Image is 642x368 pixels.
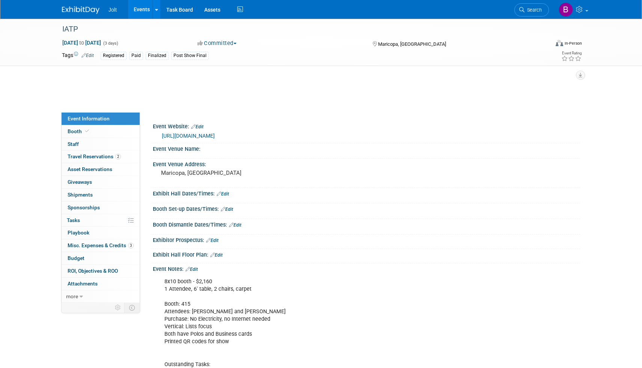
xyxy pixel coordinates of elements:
span: [DATE] [DATE] [62,39,101,46]
img: ExhibitDay [62,6,99,14]
div: Event Rating [561,51,582,55]
a: Edit [206,238,219,243]
div: Booth Dismantle Dates/Times: [153,219,580,229]
a: Staff [62,138,140,150]
div: Finalized [146,52,169,60]
span: Booth [68,128,90,134]
img: Brooke Valderrama [559,3,573,17]
span: Asset Reservations [68,166,112,172]
div: Event Venue Name: [153,143,580,153]
div: Paid [129,52,143,60]
span: Misc. Expenses & Credits [68,242,134,248]
a: Edit [221,207,233,212]
span: Event Information [68,116,110,122]
span: Search [524,7,542,13]
a: Tasks [62,214,140,227]
span: (3 days) [102,41,118,46]
a: Attachments [62,278,140,290]
span: Playbook [68,230,89,236]
a: Budget [62,252,140,264]
div: Event Website: [153,121,580,131]
span: Maricopa, [GEOGRAPHIC_DATA] [378,41,446,47]
span: more [66,293,78,299]
div: Booth Set-up Dates/Times: [153,203,580,213]
span: Staff [68,141,79,147]
a: Misc. Expenses & Credits3 [62,239,140,252]
a: [URL][DOMAIN_NAME] [162,133,215,139]
a: Sponsorships [62,201,140,214]
span: Sponsorships [68,204,100,210]
img: Format-Inperson.png [556,40,563,46]
span: to [78,40,85,46]
span: 2 [115,154,121,159]
a: Edit [217,191,229,197]
a: Playbook [62,227,140,239]
a: Travel Reservations2 [62,150,140,163]
div: Exhibit Hall Dates/Times: [153,188,580,198]
span: Attachments [68,281,98,287]
a: Giveaways [62,176,140,188]
span: Budget [68,255,84,261]
td: Tags [62,51,94,60]
a: Edit [229,222,241,228]
i: Booth reservation complete [85,129,89,133]
a: Event Information [62,113,140,125]
a: Edit [191,124,203,129]
div: Event Notes: [153,263,580,273]
div: Exhibit Hall Floor Plan: [153,249,580,259]
button: Committed [195,39,240,47]
a: Asset Reservations [62,163,140,176]
span: 3 [128,243,134,248]
td: Toggle Event Tabs [125,303,140,312]
a: Search [514,3,549,17]
div: Event Venue Address: [153,159,580,168]
a: Edit [81,53,94,58]
span: ROI, Objectives & ROO [68,268,118,274]
span: Jolt [109,7,117,13]
a: Shipments [62,189,140,201]
div: IATP [60,23,538,36]
div: In-Person [564,41,582,46]
a: Edit [210,252,223,258]
pre: Maricopa, [GEOGRAPHIC_DATA] [161,170,323,176]
a: ROI, Objectives & ROO [62,265,140,277]
div: Post Show Final [171,52,209,60]
div: Registered [101,52,127,60]
a: more [62,290,140,303]
span: Tasks [67,217,80,223]
div: Exhibitor Prospectus: [153,234,580,244]
a: Booth [62,125,140,138]
span: Shipments [68,192,93,198]
span: Giveaways [68,179,92,185]
div: Event Format [505,39,582,50]
td: Personalize Event Tab Strip [112,303,125,312]
span: Travel Reservations [68,153,121,159]
a: Edit [185,267,198,272]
